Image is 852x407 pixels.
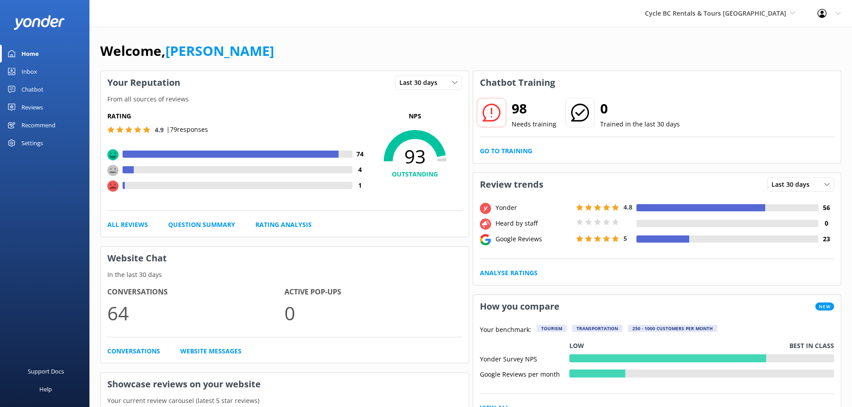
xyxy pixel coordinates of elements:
a: [PERSON_NAME] [165,42,274,60]
span: 4.9 [155,126,164,134]
span: 5 [623,234,627,243]
a: Rating Analysis [255,220,312,230]
h3: Your Reputation [101,71,187,94]
p: Best in class [789,341,834,351]
h4: 4 [352,165,368,175]
h4: 23 [818,234,834,244]
h1: Welcome, [100,40,274,62]
h4: Conversations [107,286,284,298]
img: yonder-white-logo.png [13,15,65,30]
h4: Active Pop-ups [284,286,462,298]
h3: Chatbot Training [473,71,562,94]
h4: 56 [818,203,834,213]
p: Your current review carousel (latest 5 star reviews) [101,396,469,406]
h4: 1 [352,180,368,190]
h3: Website Chat [101,247,469,270]
a: All Reviews [107,220,148,230]
div: Yonder Survey NPS [480,354,569,362]
h5: Rating [107,111,368,121]
span: 4.8 [623,203,632,211]
div: Heard by staff [493,218,574,228]
a: Question Summary [168,220,235,230]
div: Google Reviews per month [480,369,569,378]
h3: How you compare [473,295,566,318]
p: Low [569,341,584,351]
div: Home [21,45,39,63]
span: Last 30 days [399,78,443,88]
h3: Review trends [473,173,550,196]
a: Conversations [107,346,160,356]
div: Inbox [21,63,37,80]
p: NPS [368,111,462,121]
div: Help [39,380,52,398]
h3: Showcase reviews on your website [101,373,469,396]
h4: 0 [818,218,834,228]
span: New [815,302,834,310]
div: Support Docs [28,362,64,380]
p: In the last 30 days [101,270,469,280]
h2: 0 [600,98,680,119]
div: Reviews [21,98,43,116]
p: 0 [284,298,462,328]
p: Needs training [512,119,556,129]
div: Yonder [493,203,574,213]
p: Your benchmark: [480,325,531,336]
h4: 74 [352,149,368,159]
div: Google Reviews [493,234,574,244]
div: Chatbot [21,80,43,98]
a: Analyse Ratings [480,268,538,278]
p: 64 [107,298,284,328]
span: Cycle BC Rentals & Tours [GEOGRAPHIC_DATA] [645,9,786,17]
div: Settings [21,134,43,152]
h4: OUTSTANDING [368,169,462,179]
div: Transportation [572,325,623,332]
p: From all sources of reviews [101,94,469,104]
div: Tourism [537,325,567,332]
div: Recommend [21,116,55,134]
p: | 79 responses [166,125,208,134]
p: Trained in the last 30 days [600,119,680,129]
h2: 98 [512,98,556,119]
a: Go to Training [480,146,532,156]
div: 250 - 1000 customers per month [628,325,717,332]
a: Website Messages [180,346,242,356]
span: Last 30 days [771,180,815,189]
span: 93 [368,145,462,168]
